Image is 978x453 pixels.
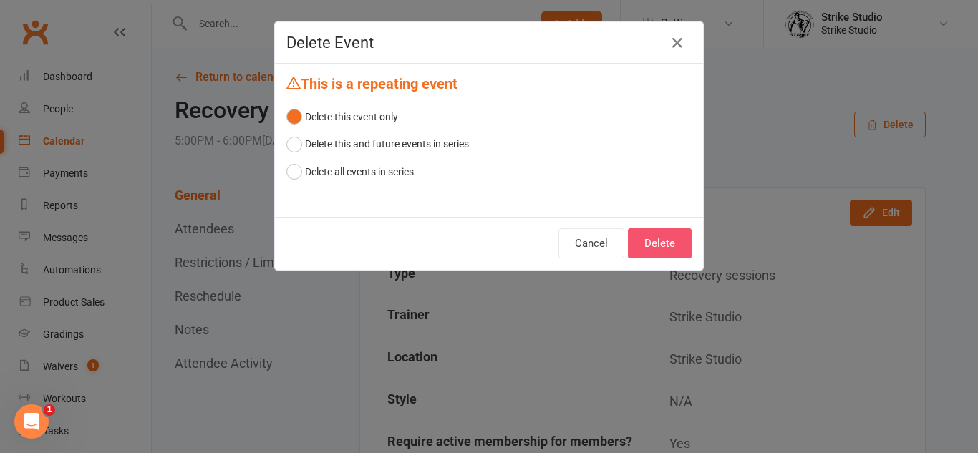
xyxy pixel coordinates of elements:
button: Delete this event only [286,103,398,130]
h4: Delete Event [286,34,692,52]
h4: This is a repeating event [286,75,692,92]
iframe: Intercom live chat [14,404,49,439]
span: 1 [44,404,55,416]
button: Delete all events in series [286,158,414,185]
button: Close [666,31,689,54]
button: Cancel [558,228,624,258]
button: Delete [628,228,692,258]
button: Delete this and future events in series [286,130,469,157]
